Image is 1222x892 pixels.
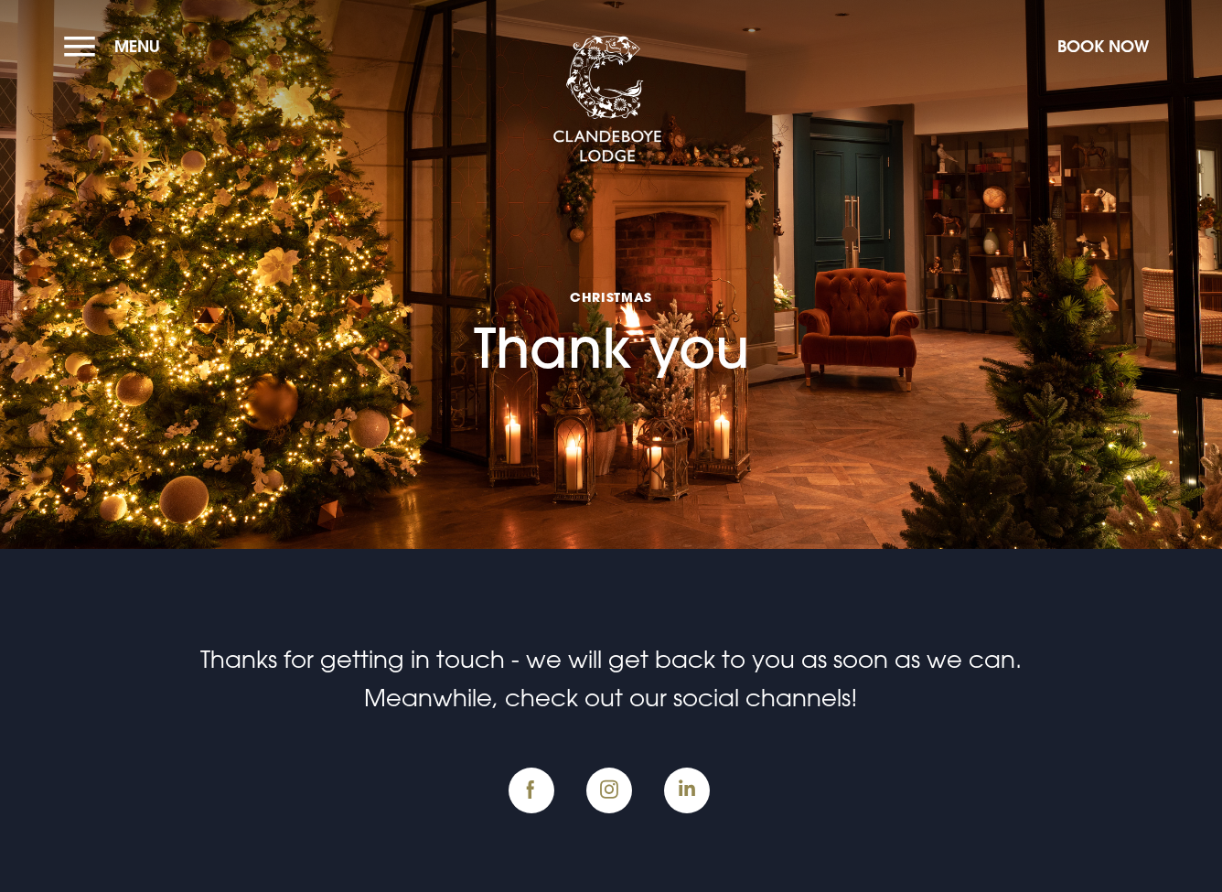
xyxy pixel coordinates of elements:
span: Menu [114,36,160,57]
h1: Thank you [474,177,749,380]
button: Menu [64,27,169,66]
span: Christmas [474,288,749,306]
img: Instagram [586,768,632,813]
button: Book Now [1048,27,1158,66]
img: Instagram [664,768,710,813]
img: Clandeboye Lodge [552,36,662,164]
img: Facebook [509,768,554,813]
p: Thanks for getting in touch - we will get back to you as soon as we can. Meanwhile, check out our... [176,640,1046,716]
